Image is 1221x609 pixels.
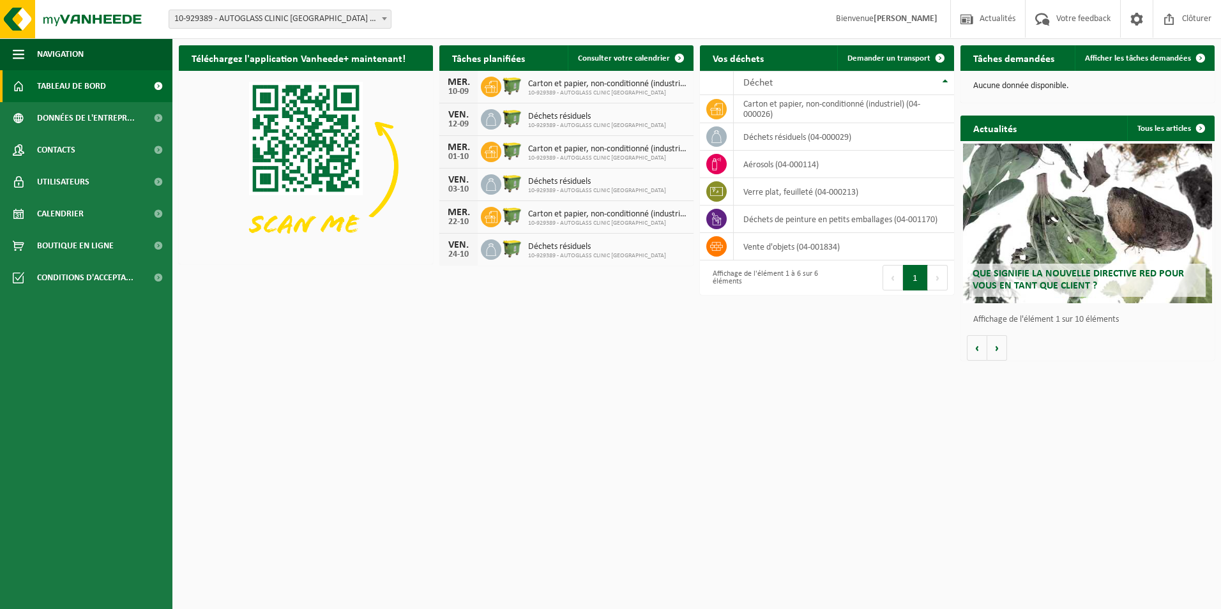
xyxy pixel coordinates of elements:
img: WB-1100-HPE-GN-50 [501,107,523,129]
p: Affichage de l'élément 1 sur 10 éléments [973,315,1208,324]
button: Vorige [967,335,987,361]
span: 10-929389 - AUTOGLASS CLINIC [GEOGRAPHIC_DATA] [528,89,687,97]
span: Déchets résiduels [528,242,666,252]
span: 10-929389 - AUTOGLASS CLINIC [GEOGRAPHIC_DATA] [528,252,666,260]
button: Previous [883,265,903,290]
span: Calendrier [37,198,84,230]
td: déchets de peinture en petits emballages (04-001170) [734,206,954,233]
div: 03-10 [446,185,471,194]
a: Que signifie la nouvelle directive RED pour vous en tant que client ? [963,144,1212,303]
span: Déchet [743,78,773,88]
span: 10-929389 - AUTOGLASS CLINIC TOURNAI - MARQUAIN [169,10,391,29]
div: VEN. [446,175,471,185]
td: vente d'objets (04-001834) [734,233,954,260]
h2: Vos déchets [700,45,777,70]
span: Utilisateurs [37,166,89,198]
img: Download de VHEPlus App [179,71,433,262]
span: Déchets résiduels [528,112,666,122]
img: WB-1100-HPE-GN-50 [501,205,523,227]
a: Tous les articles [1127,116,1213,141]
td: carton et papier, non-conditionné (industriel) (04-000026) [734,95,954,123]
div: 24-10 [446,250,471,259]
td: verre plat, feuilleté (04-000213) [734,178,954,206]
button: Next [928,265,948,290]
span: 10-929389 - AUTOGLASS CLINIC [GEOGRAPHIC_DATA] [528,187,666,195]
div: Affichage de l'élément 1 à 6 sur 6 éléments [706,264,821,292]
span: Carton et papier, non-conditionné (industriel) [528,209,687,220]
td: aérosols (04-000114) [734,151,954,178]
button: Volgende [987,335,1007,361]
h2: Tâches planifiées [439,45,538,70]
span: Données de l'entrepr... [37,102,135,134]
div: VEN. [446,110,471,120]
span: 10-929389 - AUTOGLASS CLINIC [GEOGRAPHIC_DATA] [528,122,666,130]
div: 22-10 [446,218,471,227]
span: Boutique en ligne [37,230,114,262]
a: Afficher les tâches demandées [1075,45,1213,71]
h2: Téléchargez l'application Vanheede+ maintenant! [179,45,418,70]
img: WB-1100-HPE-GN-50 [501,75,523,96]
span: Contacts [37,134,75,166]
button: 1 [903,265,928,290]
div: MER. [446,77,471,87]
a: Demander un transport [837,45,953,71]
div: MER. [446,207,471,218]
span: Déchets résiduels [528,177,666,187]
span: Navigation [37,38,84,70]
span: 10-929389 - AUTOGLASS CLINIC TOURNAI - MARQUAIN [169,10,391,28]
a: Consulter votre calendrier [568,45,692,71]
div: 10-09 [446,87,471,96]
p: Aucune donnée disponible. [973,82,1202,91]
div: VEN. [446,240,471,250]
span: Conditions d'accepta... [37,262,133,294]
span: Que signifie la nouvelle directive RED pour vous en tant que client ? [973,269,1184,291]
img: WB-1100-HPE-GN-50 [501,237,523,259]
div: MER. [446,142,471,153]
td: déchets résiduels (04-000029) [734,123,954,151]
div: 12-09 [446,120,471,129]
span: 10-929389 - AUTOGLASS CLINIC [GEOGRAPHIC_DATA] [528,220,687,227]
img: WB-1100-HPE-GN-50 [501,140,523,162]
span: 10-929389 - AUTOGLASS CLINIC [GEOGRAPHIC_DATA] [528,154,687,162]
img: WB-1100-HPE-GN-50 [501,172,523,194]
h2: Actualités [960,116,1029,140]
span: Demander un transport [847,54,930,63]
span: Tableau de bord [37,70,106,102]
span: Afficher les tâches demandées [1085,54,1191,63]
span: Carton et papier, non-conditionné (industriel) [528,79,687,89]
strong: [PERSON_NAME] [874,14,937,24]
span: Consulter votre calendrier [578,54,670,63]
div: 01-10 [446,153,471,162]
h2: Tâches demandées [960,45,1067,70]
span: Carton et papier, non-conditionné (industriel) [528,144,687,154]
